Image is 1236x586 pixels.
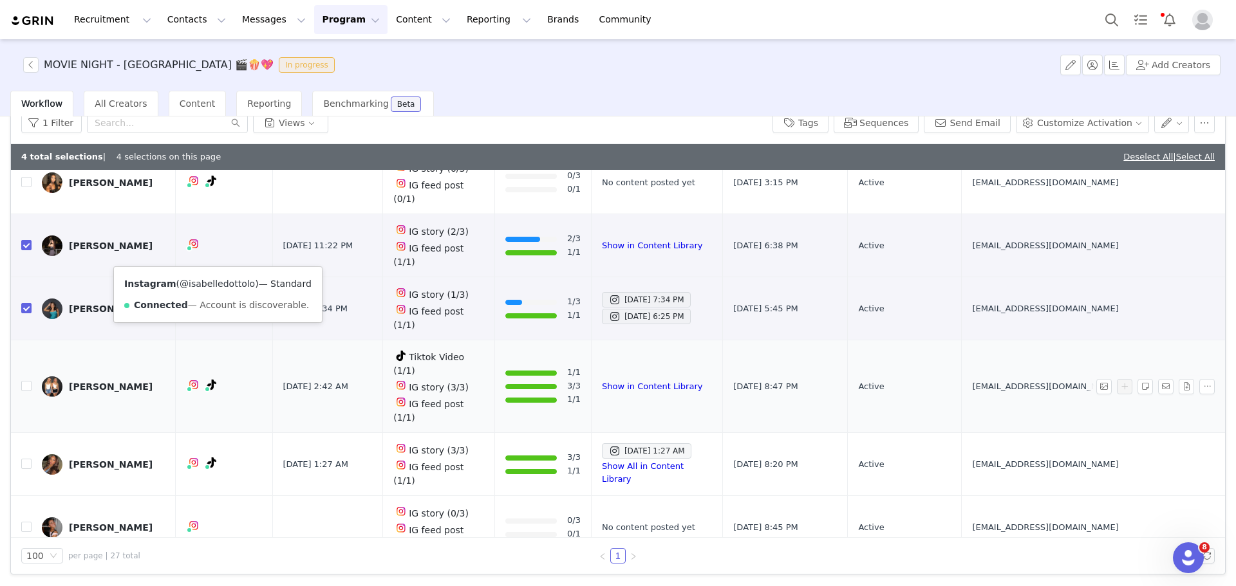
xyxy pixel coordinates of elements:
button: Send Email [924,113,1011,133]
img: f2362901-1000-49d4-9afa-036e427f0409.jpg [42,298,62,319]
a: 1/3 [567,295,581,309]
img: aa91ff85-8eaf-4d3e-b89a-45900dd452bc.jpg [42,172,62,193]
a: 3/3 [567,451,581,464]
div: [PERSON_NAME] [69,381,153,392]
img: 2106bd78-ea0a-406b-8e9a-d503eeed94a6.jpg [42,517,62,538]
i: icon: left [599,553,606,560]
span: [DATE] 8:45 PM [733,521,798,534]
img: instagram.svg [396,397,406,407]
button: Notifications [1156,5,1184,34]
button: Reporting [459,5,539,34]
span: IG feed post (1/1) [393,399,464,423]
span: [DATE] 6:38 PM [733,239,798,252]
span: Benchmarking [323,98,388,109]
a: 1/1 [567,393,581,407]
div: No content posted yet [602,176,712,189]
span: IG story (0/3) [409,508,469,518]
div: [DATE] 6:25 PM [608,309,684,324]
button: Content [388,5,458,34]
img: instagram.svg [396,224,406,235]
strong: Instagram [124,279,176,289]
span: ( ) [176,279,259,289]
a: 1/1 [567,246,581,259]
a: Show in Content Library [602,241,702,250]
span: [EMAIL_ADDRESS][DOMAIN_NAME] [972,239,1118,252]
span: IG story (2/3) [409,226,469,237]
span: Content [180,98,216,109]
a: [PERSON_NAME] [42,298,165,319]
img: instagram.svg [396,443,406,453]
span: 8 [1199,542,1210,553]
a: [PERSON_NAME] [42,517,165,538]
b: 4 total selections [21,152,103,161]
span: IG story (3/3) [409,445,469,455]
a: Show All in Content Library [602,461,684,484]
span: [DATE] 2:42 AM [283,380,349,393]
a: Community [592,5,665,34]
span: IG feed post (0/1) [393,180,464,204]
img: instagram.svg [396,460,406,470]
span: [DATE] 1:27 AM [283,458,349,471]
span: [EMAIL_ADDRESS][DOMAIN_NAME] [972,380,1118,393]
span: Active [858,176,884,189]
h3: MOVIE NIGHT - [GEOGRAPHIC_DATA] 🎬🍿💖 [44,57,274,73]
a: 1/1 [567,309,581,322]
div: No content posted yet [602,521,712,534]
img: c86f06b1-9baa-4f93-a73a-70a4cc44afa4.jpg [42,454,62,475]
img: instagram.svg [189,239,199,249]
a: [PERSON_NAME] [42,454,165,475]
div: [PERSON_NAME] [69,241,153,251]
div: [PERSON_NAME] [69,459,153,470]
span: [EMAIL_ADDRESS][DOMAIN_NAME] [972,176,1118,189]
span: [DATE] 11:22 PM [283,239,353,252]
img: instagram.svg [189,520,199,531]
img: instagram.svg [189,380,199,390]
li: Next Page [626,548,641,563]
div: | 4 selections on this page [21,151,221,163]
span: Active [858,302,884,315]
span: IG feed post (1/1) [393,243,464,267]
img: instagram.svg [396,523,406,533]
input: Search... [87,113,248,133]
button: Tags [772,113,829,133]
span: [DATE] 3:15 PM [733,176,798,189]
span: — Account is discoverable. [188,300,309,310]
img: instagram.svg [396,304,406,315]
a: [PERSON_NAME] [42,235,165,256]
button: Add Creators [1126,55,1221,75]
span: Reporting [247,98,291,109]
span: Tiktok Video (1/1) [393,352,464,376]
span: [EMAIL_ADDRESS][DOMAIN_NAME] [972,521,1118,534]
span: Send Email [1158,379,1179,394]
button: Program [314,5,388,34]
i: icon: down [50,552,57,561]
a: @isabelledottolo [180,279,255,289]
strong: Connected [134,300,188,310]
img: instagram.svg [396,506,406,517]
span: — Standard [259,279,312,289]
div: [PERSON_NAME] [69,304,153,314]
span: IG feed post (1/1) [393,306,464,330]
a: Tasks [1127,5,1155,34]
div: [PERSON_NAME] [69,522,153,533]
span: [object Object] [23,57,340,73]
a: [PERSON_NAME] [42,172,165,193]
span: [EMAIL_ADDRESS][DOMAIN_NAME] [972,458,1118,471]
li: 1 [610,548,626,563]
span: Active [858,458,884,471]
span: IG feed post (1/1) [393,462,464,486]
span: Active [858,239,884,252]
a: Brands [539,5,590,34]
span: [DATE] 8:47 PM [733,380,798,393]
div: Beta [397,100,415,108]
iframe: Intercom live chat [1173,542,1204,573]
a: Show in Content Library [602,381,702,391]
span: All Creators [95,98,147,109]
button: Recruitment [66,5,159,34]
img: 59241d2b-b606-48d0-9a85-568c49aacbb9.jpg [42,376,62,397]
button: Customize Activation [1016,113,1149,133]
button: Views [253,113,328,133]
div: [DATE] 1:27 AM [608,443,685,459]
a: 0/3 [567,169,581,183]
span: Workflow [21,98,62,109]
